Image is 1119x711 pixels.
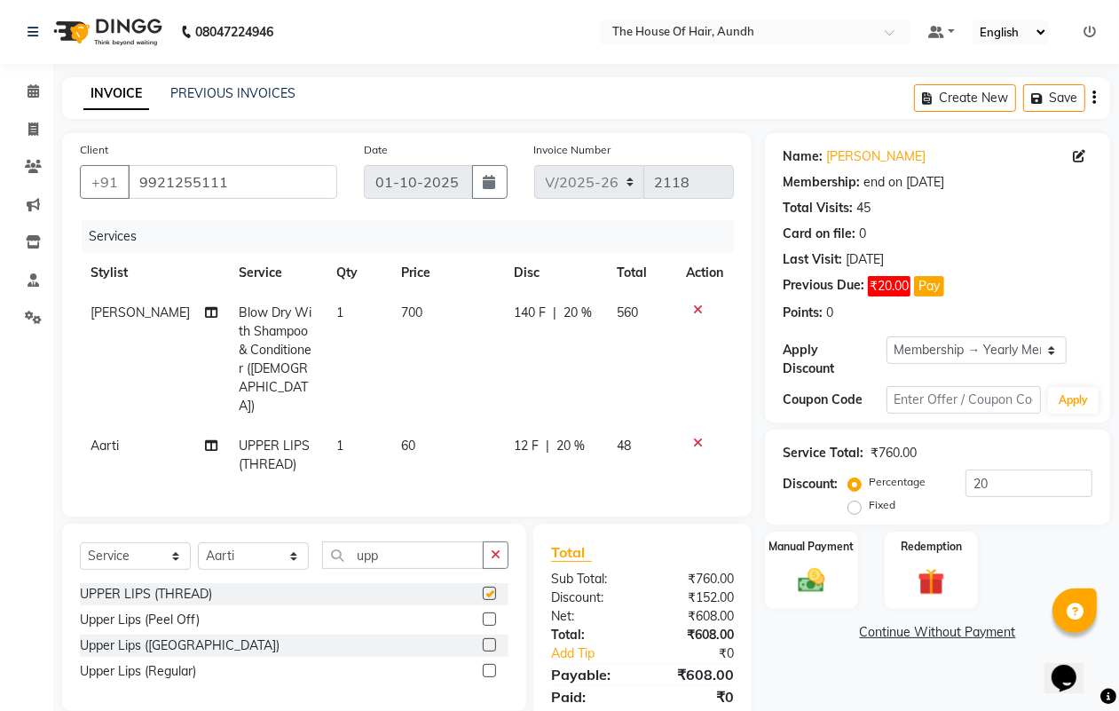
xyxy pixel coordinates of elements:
a: PREVIOUS INVOICES [170,85,296,101]
div: Membership: [783,173,860,192]
label: Fixed [869,497,895,513]
img: logo [45,7,167,57]
div: ₹760.00 [642,570,747,589]
span: UPPER LIPS (THREAD) [239,438,310,472]
b: 08047224946 [195,7,273,57]
div: Upper Lips (Peel Off) [80,611,200,629]
div: Last Visit: [783,250,842,269]
a: Continue Without Payment [768,623,1107,642]
div: ₹0 [642,686,747,707]
div: 0 [859,225,866,243]
span: 20 % [556,437,585,455]
label: Redemption [901,539,962,555]
th: Action [675,253,734,293]
div: Net: [538,607,642,626]
button: Apply [1048,387,1099,414]
th: Stylist [80,253,228,293]
th: Qty [326,253,390,293]
th: Service [228,253,326,293]
input: Search by Name/Mobile/Email/Code [128,165,337,199]
a: Add Tip [538,644,660,663]
div: ₹0 [660,644,747,663]
div: Points: [783,304,823,322]
div: Coupon Code [783,391,886,409]
button: +91 [80,165,130,199]
div: 45 [856,199,871,217]
div: Total Visits: [783,199,853,217]
span: Blow Dry With Shampoo & Conditioner ([DEMOGRAPHIC_DATA]) [239,304,311,414]
span: | [546,437,549,455]
span: | [553,304,556,322]
div: 0 [826,304,833,322]
div: Total: [538,626,642,644]
th: Price [391,253,503,293]
div: Name: [783,147,823,166]
div: Upper Lips (Regular) [80,662,196,681]
div: ₹608.00 [642,626,747,644]
a: INVOICE [83,78,149,110]
div: UPPER LIPS (THREAD) [80,585,212,604]
button: Save [1023,84,1085,112]
a: [PERSON_NAME] [826,147,926,166]
span: Total [551,543,592,562]
span: 20 % [563,304,592,322]
div: ₹608.00 [642,664,747,685]
div: end on [DATE] [863,173,944,192]
div: [DATE] [846,250,884,269]
div: Upper Lips ([GEOGRAPHIC_DATA]) [80,636,280,655]
div: Service Total: [783,444,863,462]
div: Payable: [538,664,642,685]
th: Disc [503,253,606,293]
button: Create New [914,84,1016,112]
label: Manual Payment [769,539,855,555]
span: 1 [336,438,343,454]
div: Paid: [538,686,642,707]
label: Percentage [869,474,926,490]
div: Previous Due: [783,276,864,296]
div: Sub Total: [538,570,642,589]
label: Client [80,142,108,158]
span: 560 [617,304,638,320]
img: _cash.svg [790,565,832,596]
input: Search or Scan [322,541,484,569]
div: Discount: [538,589,642,607]
span: Aarti [91,438,119,454]
span: 60 [402,438,416,454]
span: 1 [336,304,343,320]
span: 140 F [514,304,546,322]
span: [PERSON_NAME] [91,304,190,320]
div: ₹760.00 [871,444,917,462]
iframe: chat widget [1044,640,1101,693]
div: ₹608.00 [642,607,747,626]
span: ₹20.00 [868,276,910,296]
button: Pay [914,276,944,296]
img: _gift.svg [910,565,952,598]
div: Apply Discount [783,341,886,378]
input: Enter Offer / Coupon Code [887,386,1041,414]
span: 700 [402,304,423,320]
label: Date [364,142,388,158]
div: ₹152.00 [642,589,747,607]
th: Total [606,253,675,293]
label: Invoice Number [534,142,611,158]
div: Discount: [783,475,838,494]
span: 12 F [514,437,539,455]
span: 48 [617,438,631,454]
div: Services [82,220,747,253]
div: Card on file: [783,225,855,243]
